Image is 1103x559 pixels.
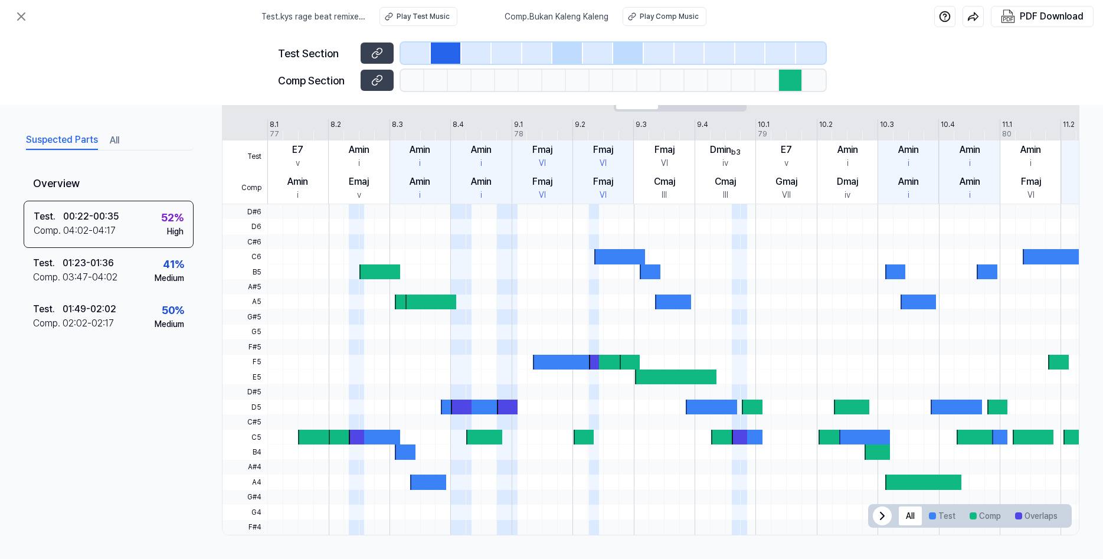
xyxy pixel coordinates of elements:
[847,157,849,169] div: i
[63,224,116,238] div: 04:02 - 04:17
[287,175,308,189] div: Amin
[722,157,728,169] div: iv
[939,11,951,22] img: help
[782,189,791,201] div: VII
[222,520,267,535] span: F#4
[1020,9,1084,24] div: PDF Download
[480,157,482,169] div: i
[453,119,464,130] div: 8.4
[758,129,767,139] div: 79
[654,143,675,157] div: Fmaj
[63,256,114,270] div: 01:23 - 01:36
[34,210,63,224] div: Test .
[999,6,1086,27] button: PDF Download
[222,249,267,264] span: C6
[222,339,267,354] span: F#5
[410,175,430,189] div: Amin
[33,316,63,331] div: Comp .
[662,189,667,201] div: III
[781,143,792,157] div: E7
[1008,506,1065,525] button: Overlaps
[63,210,119,224] div: 00:22 - 00:35
[410,143,430,157] div: Amin
[358,157,360,169] div: i
[758,119,770,130] div: 10.1
[261,11,365,23] span: Test . kys rage beat remixed by beats i found on soundtra
[969,189,971,201] div: i
[710,143,741,157] div: Dmin
[292,143,303,157] div: E7
[784,157,788,169] div: v
[222,400,267,414] span: D5
[1001,9,1015,24] img: PDF Download
[278,73,354,89] div: Comp Section
[278,45,354,61] div: Test Section
[837,175,858,189] div: Dmaj
[640,11,699,22] div: Play Comp Music
[514,119,523,130] div: 9.1
[1063,119,1075,130] div: 11.2
[296,157,300,169] div: v
[539,157,546,169] div: VI
[1030,157,1032,169] div: i
[471,143,492,157] div: Amin
[819,119,833,130] div: 10.2
[24,167,194,201] div: Overview
[33,302,63,316] div: Test .
[1020,143,1041,157] div: Amin
[514,129,523,139] div: 78
[63,302,116,316] div: 01:49 - 02:02
[392,119,403,130] div: 8.3
[34,224,63,238] div: Comp .
[297,189,299,201] div: i
[922,506,963,525] button: Test
[357,189,361,201] div: v
[163,256,184,272] div: 41 %
[222,384,267,399] span: D#5
[1002,129,1012,139] div: 80
[222,309,267,324] span: G#5
[270,119,279,130] div: 8.1
[697,119,708,130] div: 9.4
[349,175,369,189] div: Emaj
[1027,189,1035,201] div: VI
[222,414,267,429] span: C#5
[222,295,267,309] span: A5
[349,143,369,157] div: Amin
[600,189,607,201] div: VI
[593,175,613,189] div: Fmaj
[1021,175,1041,189] div: Fmaj
[963,506,1008,525] button: Comp
[575,119,585,130] div: 9.2
[941,119,955,130] div: 10.4
[471,175,492,189] div: Amin
[33,256,63,270] div: Test .
[222,219,267,234] span: D6
[330,119,341,130] div: 8.2
[731,148,741,156] sub: b3
[222,172,267,204] span: Comp
[222,264,267,279] span: B5
[419,189,421,201] div: i
[969,157,971,169] div: i
[723,189,728,201] div: III
[222,460,267,475] span: A#4
[222,204,267,219] span: D#6
[222,140,267,172] span: Test
[480,189,482,201] div: i
[505,11,608,23] span: Comp . Bukan Kaleng Kaleng
[155,318,184,331] div: Medium
[967,11,979,22] img: share
[539,189,546,201] div: VI
[63,316,114,331] div: 02:02 - 02:17
[379,7,457,26] a: Play Test Music
[162,302,184,318] div: 50 %
[775,175,797,189] div: Gmaj
[397,11,450,22] div: Play Test Music
[623,7,706,26] button: Play Comp Music
[155,272,184,285] div: Medium
[222,234,267,249] span: C#6
[837,143,858,157] div: Amin
[222,325,267,339] span: G5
